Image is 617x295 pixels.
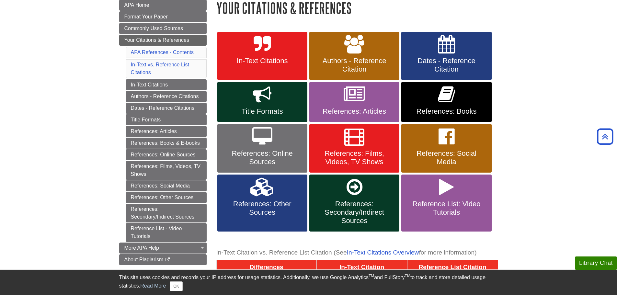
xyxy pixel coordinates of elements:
[124,26,183,31] span: Commonly Used Sources
[217,82,307,122] a: Title Formats
[405,274,410,278] sup: TM
[119,35,207,46] a: Your Citations & References
[419,264,486,270] span: Reference List Citation
[309,175,399,232] a: References: Secondary/Indirect Sources
[131,50,194,55] a: APA References - Contents
[126,192,207,203] a: References: Other Sources
[339,264,384,270] span: In-Text Citation
[126,91,207,102] a: Authors - Reference Citations
[309,32,399,80] a: Authors - Reference Citation
[126,180,207,191] a: References: Social Media
[126,114,207,125] a: Title Formats
[369,274,374,278] sup: TM
[406,107,486,116] span: References: Books
[314,149,394,166] span: References: Films, Videos, TV Shows
[222,57,303,65] span: In-Text Citations
[124,37,189,43] span: Your Citations & References
[314,200,394,225] span: References: Secondary/Indirect Sources
[401,32,491,80] a: Dates - Reference Citation
[126,126,207,137] a: References: Articles
[126,149,207,160] a: References: Online Sources
[401,82,491,122] a: References: Books
[401,124,491,173] a: References: Social Media
[119,254,207,265] a: About Plagiarism
[119,243,207,254] a: More APA Help
[124,257,164,262] span: About Plagiarism
[347,249,419,256] a: In-Text Citations Overview
[119,274,498,291] div: This site uses cookies and records your IP address for usage statistics. Additionally, we use Goo...
[309,82,399,122] a: References: Articles
[309,124,399,173] a: References: Films, Videos, TV Shows
[126,103,207,114] a: Dates - Reference Citations
[314,107,394,116] span: References: Articles
[126,138,207,149] a: References: Books & E-books
[119,23,207,34] a: Commonly Used Sources
[216,245,498,260] caption: In-Text Citation vs. Reference List Citation (See for more information)
[126,161,207,180] a: References: Films, Videos, TV Shows
[170,281,182,291] button: Close
[217,175,307,232] a: References: Other Sources
[140,283,166,289] a: Read More
[406,57,486,74] span: Dates - Reference Citation
[249,264,283,270] span: Differences
[124,2,149,8] span: APA Home
[406,149,486,166] span: References: Social Media
[124,14,168,19] span: Format Your Paper
[222,107,303,116] span: Title Formats
[165,258,170,262] i: This link opens in a new window
[595,132,615,141] a: Back to Top
[126,223,207,242] a: Reference List - Video Tutorials
[575,256,617,270] button: Library Chat
[222,200,303,217] span: References: Other Sources
[126,79,207,90] a: In-Text Citations
[119,11,207,22] a: Format Your Paper
[131,62,189,75] a: In-Text vs. Reference List Citations
[406,200,486,217] span: Reference List: Video Tutorials
[124,245,159,251] span: More APA Help
[217,124,307,173] a: References: Online Sources
[314,57,394,74] span: Authors - Reference Citation
[217,32,307,80] a: In-Text Citations
[222,149,303,166] span: References: Online Sources
[401,175,491,232] a: Reference List: Video Tutorials
[126,204,207,222] a: References: Secondary/Indirect Sources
